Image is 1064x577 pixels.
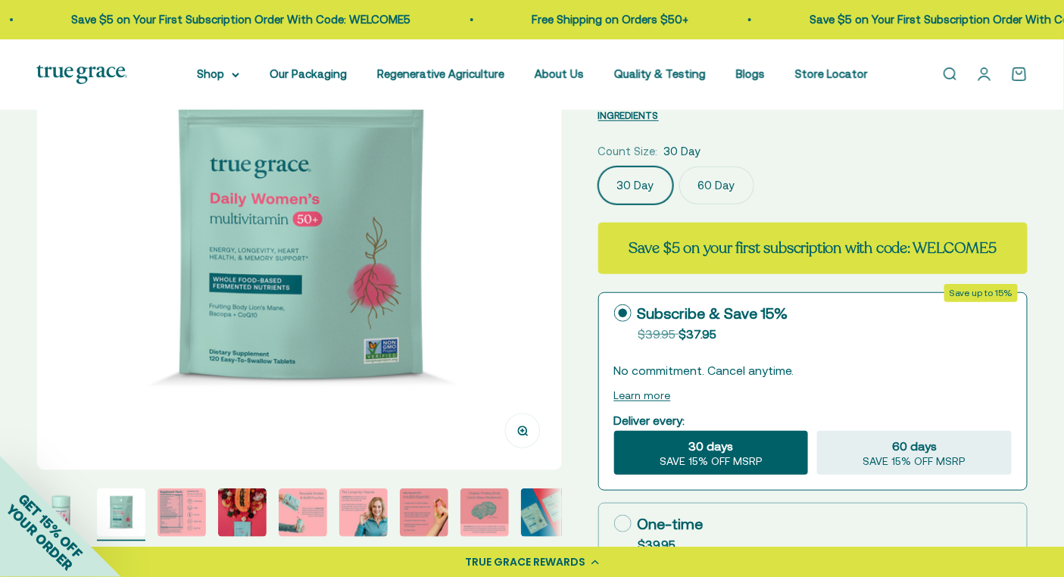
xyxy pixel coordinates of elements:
[521,488,569,541] button: Go to item 9
[158,488,206,537] img: Fruiting Body Vegan Soy Free Gluten Free Dairy Free
[664,142,701,161] span: 30 Day
[736,67,765,80] a: Blogs
[400,488,448,537] img: - L-ergothioneine to support longevity* - CoQ10 for antioxidant support and heart health* - 150% ...
[400,488,448,541] button: Go to item 7
[460,488,509,541] button: Go to item 8
[535,67,584,80] a: About Us
[795,67,868,80] a: Store Locator
[279,488,327,541] button: Go to item 5
[97,488,145,537] img: Daily Women's 50+ Multivitamin
[339,488,388,541] button: Go to item 6
[67,11,407,29] p: Save $5 on Your First Subscription Order With Code: WELCOME5
[466,554,586,570] div: TRUE GRACE REWARDS
[158,488,206,541] button: Go to item 3
[339,488,388,537] img: L-ergothioneine, an antioxidant known as 'the longevity vitamin', declines as we age and is limit...
[218,488,267,537] img: Daily Women's 50+ Multivitamin
[15,491,86,561] span: GET 15% OFF
[528,13,685,26] a: Free Shipping on Orders $50+
[598,106,659,124] button: INGREDIENTS
[218,488,267,541] button: Go to item 4
[614,67,706,80] a: Quality & Testing
[97,488,145,541] button: Go to item 2
[460,488,509,537] img: Lion's Mane supports brain, nerve, and cognitive health.* Our extracts come exclusively from the ...
[598,142,658,161] legend: Count Size:
[3,501,76,574] span: YOUR ORDER
[377,67,504,80] a: Regenerative Agriculture
[521,488,569,537] img: Daily Women's 50+ Multivitamin
[279,488,327,537] img: When you opt for our refill pouches instead of buying a new bottle every time you buy supplements...
[270,67,347,80] a: Our Packaging
[197,65,239,83] summary: Shop
[629,238,997,258] strong: Save $5 on your first subscription with code: WELCOME5
[598,110,659,121] span: INGREDIENTS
